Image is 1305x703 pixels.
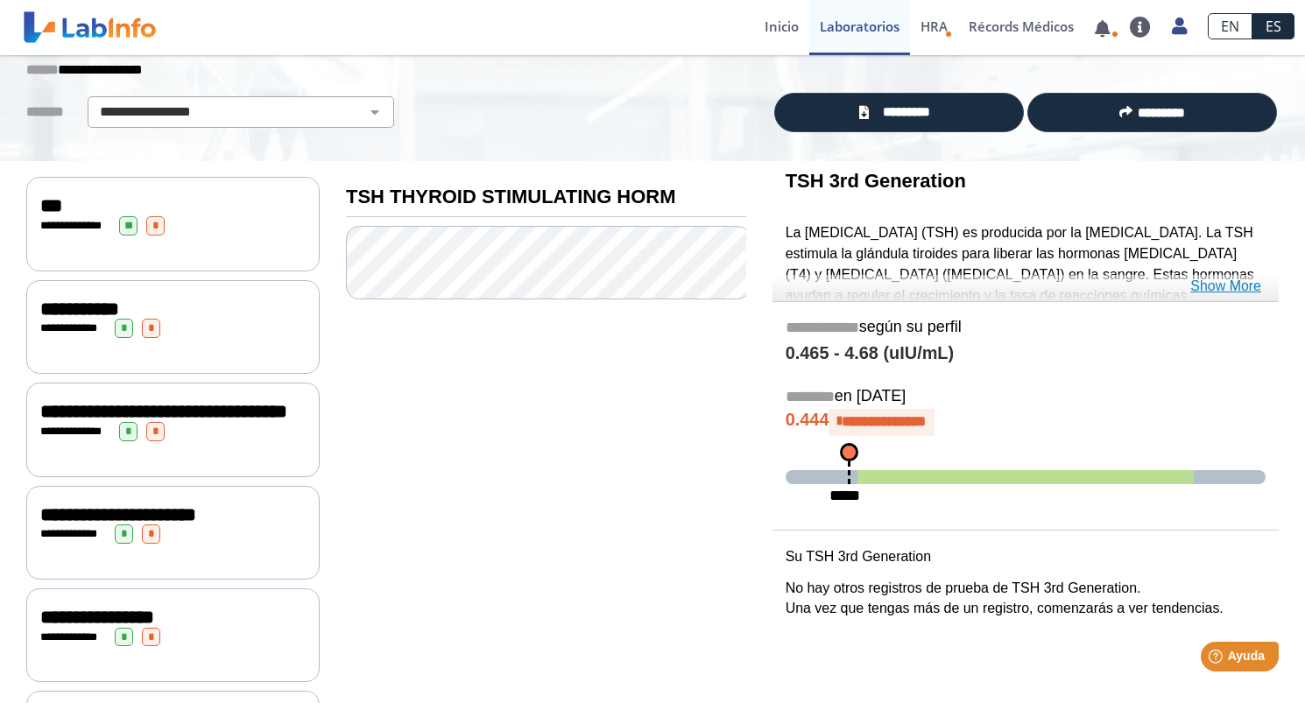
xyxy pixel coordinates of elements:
a: ES [1252,13,1294,39]
p: Su TSH 3rd Generation [786,546,1266,567]
b: TSH THYROID STIMULATING HORM [346,186,675,207]
a: EN [1208,13,1252,39]
h5: según su perfil [786,318,1266,338]
iframe: Help widget launcher [1149,635,1286,684]
h5: en [DATE] [786,387,1266,407]
a: Show More [1190,276,1261,297]
b: TSH 3rd Generation [786,170,966,192]
p: No hay otros registros de prueba de TSH 3rd Generation. Una vez que tengas más de un registro, co... [786,578,1266,620]
h4: 0.465 - 4.68 (uIU/mL) [786,343,1266,364]
p: La [MEDICAL_DATA] (TSH) es producida por la [MEDICAL_DATA]. La TSH estimula la glándula tiroides ... [786,222,1266,390]
span: HRA [921,18,948,35]
h4: 0.444 [786,409,1266,435]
